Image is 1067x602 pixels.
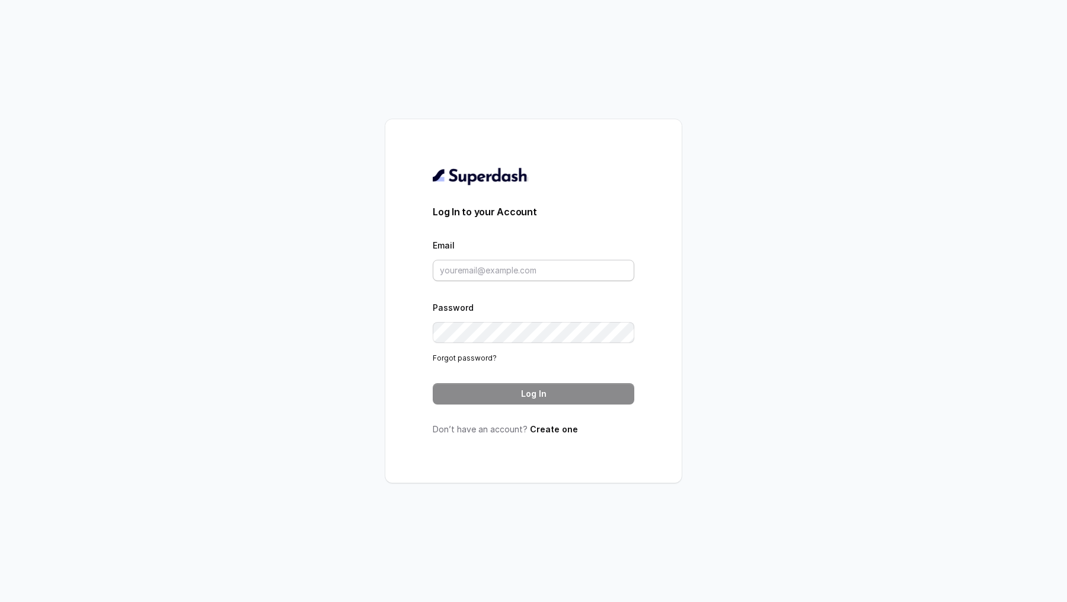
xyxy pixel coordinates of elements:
[433,302,474,313] label: Password
[530,424,578,434] a: Create one
[433,260,634,281] input: youremail@example.com
[433,240,455,250] label: Email
[433,205,634,219] h3: Log In to your Account
[433,383,634,404] button: Log In
[433,423,634,435] p: Don’t have an account?
[433,353,497,362] a: Forgot password?
[433,167,528,186] img: light.svg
